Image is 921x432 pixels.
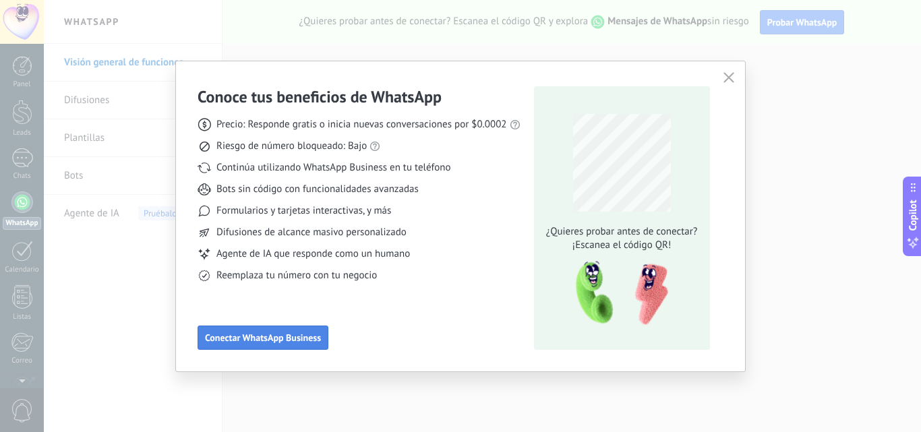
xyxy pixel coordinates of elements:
button: Conectar WhatsApp Business [198,326,328,350]
span: Continúa utilizando WhatsApp Business en tu teléfono [216,161,450,175]
span: Difusiones de alcance masivo personalizado [216,226,407,239]
span: Copilot [906,199,920,230]
img: qr-pic-1x.png [564,257,671,330]
span: ¡Escanea el código QR! [542,239,701,252]
h3: Conoce tus beneficios de WhatsApp [198,86,442,107]
span: Bots sin código con funcionalidades avanzadas [216,183,419,196]
span: Riesgo de número bloqueado: Bajo [216,140,367,153]
span: ¿Quieres probar antes de conectar? [542,225,701,239]
span: Agente de IA que responde como un humano [216,247,410,261]
span: Reemplaza tu número con tu negocio [216,269,377,282]
span: Conectar WhatsApp Business [205,333,321,342]
span: Formularios y tarjetas interactivas, y más [216,204,391,218]
span: Precio: Responde gratis o inicia nuevas conversaciones por $0.0002 [216,118,507,131]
